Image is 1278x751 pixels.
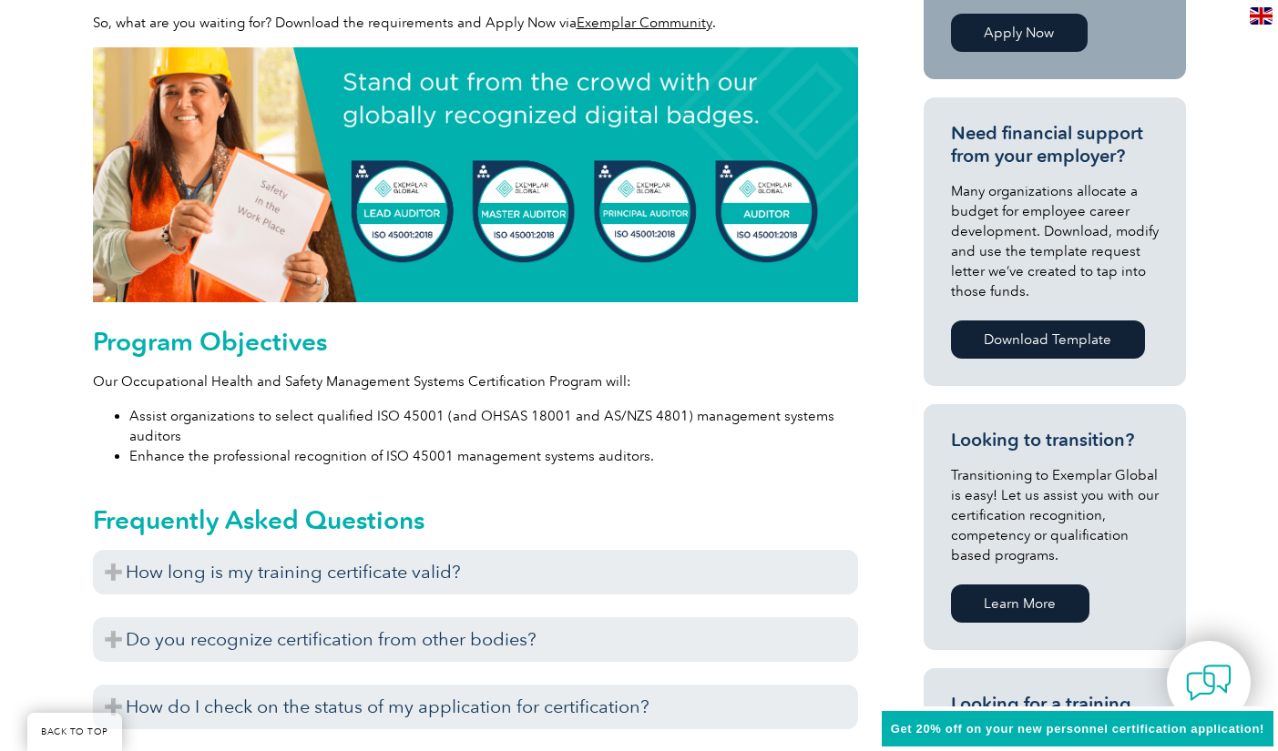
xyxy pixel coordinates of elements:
p: Transitioning to Exemplar Global is easy! Let us assist you with our certification recognition, c... [951,465,1159,565]
p: Our Occupational Health and Safety Management Systems Certification Program will: [93,371,858,391]
h2: Program Objectives [93,327,858,356]
a: BACK TO TOP [27,713,122,751]
a: Exemplar Community [577,15,712,31]
h3: Looking for a training course? [951,693,1159,738]
p: So, what are you waiting for? Download the requirements and Apply Now via . [93,13,858,33]
a: Download Template [951,320,1145,359]
a: Learn More [951,584,1089,623]
h3: How long is my training certificate valid? [93,550,858,594]
h3: Need financial support from your employer? [951,122,1159,167]
a: Apply Now [951,14,1088,52]
span: Get 20% off on your new personnel certification application! [891,722,1264,736]
h3: Looking to transition? [951,429,1159,452]
img: en [1250,7,1273,25]
h3: How do I check on the status of my application for certification? [93,685,858,729]
p: Many organizations allocate a budget for employee career development. Download, modify and use th... [951,181,1159,301]
h3: Do you recognize certification from other bodies? [93,617,858,662]
li: Assist organizations to select qualified ISO 45001 (and OHSAS 18001 and AS/NZS 4801) management s... [129,406,858,446]
img: contact-chat.png [1186,660,1232,705]
li: Enhance the professional recognition of ISO 45001 management systems auditors. [129,446,858,466]
h2: Frequently Asked Questions [93,505,858,534]
img: digital badge [93,47,858,302]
